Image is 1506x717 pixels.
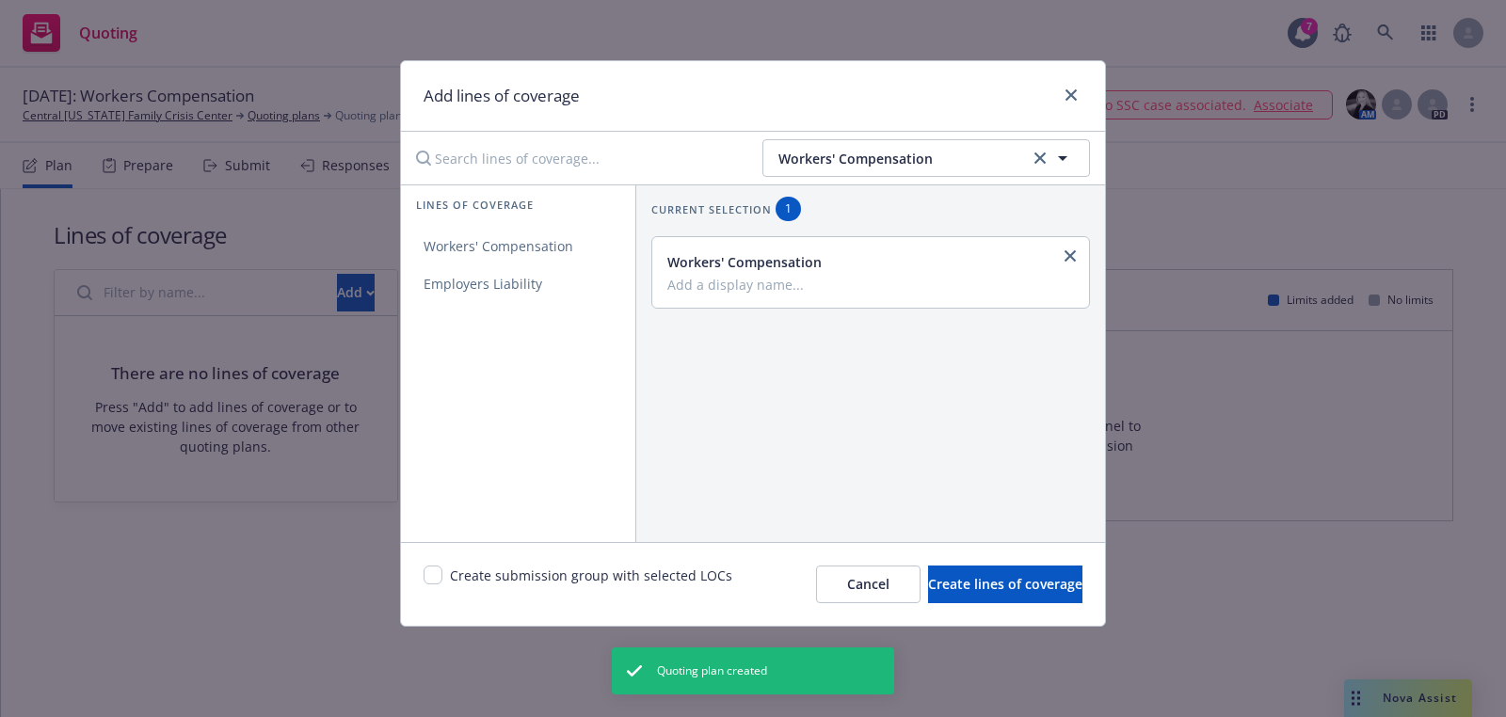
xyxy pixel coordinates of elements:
span: Quoting plan created [657,662,767,679]
span: Cancel [847,575,889,593]
span: Create submission group with selected LOCs [450,566,732,603]
a: close [1059,245,1081,267]
div: Workers' Compensation [667,252,1070,272]
span: Current selection [651,201,772,217]
h1: Add lines of coverage [424,84,580,108]
span: Create lines of coverage [928,575,1082,593]
button: Cancel [816,566,921,603]
input: Add a display name... [667,276,1070,293]
a: close [1060,84,1082,106]
button: Create lines of coverage [928,566,1082,603]
span: 1 [783,200,793,217]
span: Employers Liability [401,275,565,293]
input: Search lines of coverage... [405,139,747,177]
span: Workers' Compensation [401,237,596,255]
a: clear selection [1029,147,1051,169]
span: Lines of coverage [416,197,534,213]
button: Workers' Compensationclear selection [762,139,1090,177]
span: Workers' Compensation [778,149,1024,168]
